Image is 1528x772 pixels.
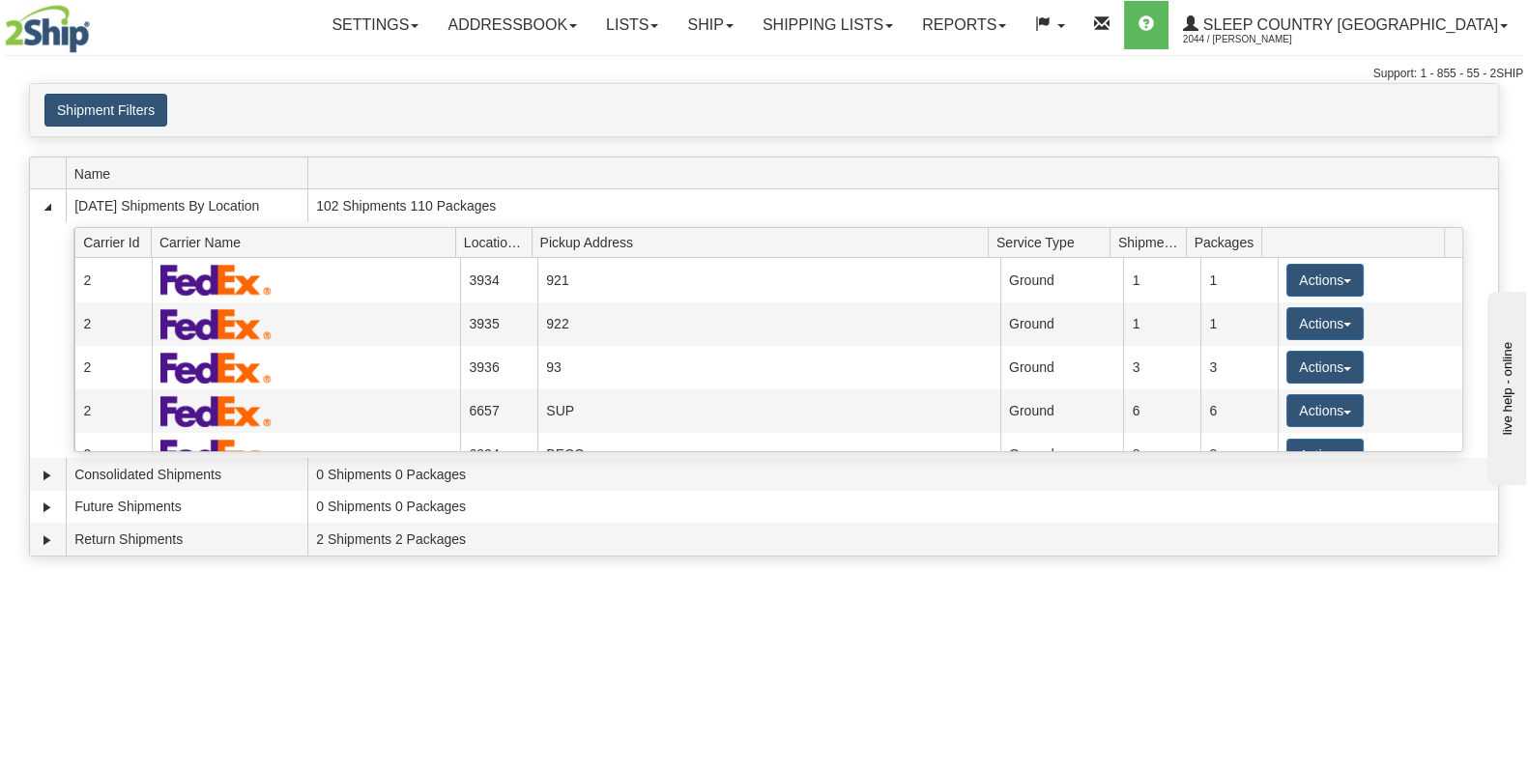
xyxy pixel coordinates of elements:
button: Shipment Filters [44,94,167,127]
span: Sleep Country [GEOGRAPHIC_DATA] [1198,16,1498,33]
td: 2 [74,302,152,346]
a: Expand [38,530,57,550]
td: 1 [1200,302,1278,346]
td: 1 [1123,258,1200,301]
div: live help - online [14,16,179,31]
button: Actions [1286,439,1364,472]
a: Reports [908,1,1021,49]
td: 2 [74,258,152,301]
a: Collapse [38,197,57,216]
td: 6 [1123,389,1200,433]
a: Settings [317,1,433,49]
td: 6824 [460,433,537,476]
span: 2044 / [PERSON_NAME] [1183,30,1328,49]
span: Name [74,158,307,188]
td: 8 [1200,433,1278,476]
td: 3 [1200,346,1278,389]
img: FedEx Express® [160,352,272,384]
td: 921 [537,258,1000,301]
span: Carrier Name [159,227,455,257]
td: 0 Shipments 0 Packages [307,491,1498,524]
td: 93 [537,346,1000,389]
span: Location Id [464,227,532,257]
img: logo2044.jpg [5,5,90,53]
a: Shipping lists [748,1,908,49]
td: BECO [537,433,1000,476]
td: Ground [1000,433,1124,476]
span: Carrier Id [83,227,151,257]
td: 3934 [460,258,537,301]
td: 2 Shipments 2 Packages [307,523,1498,556]
a: Sleep Country [GEOGRAPHIC_DATA] 2044 / [PERSON_NAME] [1168,1,1522,49]
div: Support: 1 - 855 - 55 - 2SHIP [5,66,1523,82]
button: Actions [1286,394,1364,427]
a: Expand [38,466,57,485]
td: 6657 [460,389,537,433]
td: Consolidated Shipments [66,458,307,491]
button: Actions [1286,307,1364,340]
td: SUP [537,389,1000,433]
td: Ground [1000,258,1124,301]
td: 1 [1200,258,1278,301]
td: 2 [74,346,152,389]
img: FedEx Express® [160,308,272,340]
span: Service Type [996,227,1110,257]
td: 102 Shipments 110 Packages [307,189,1498,222]
td: 1 [1123,302,1200,346]
iframe: chat widget [1484,287,1526,484]
button: Actions [1286,264,1364,297]
td: 0 Shipments 0 Packages [307,458,1498,491]
td: 8 [1123,433,1200,476]
button: Actions [1286,351,1364,384]
td: Ground [1000,302,1124,346]
td: 2 [74,433,152,476]
td: Return Shipments [66,523,307,556]
td: 3936 [460,346,537,389]
td: Future Shipments [66,491,307,524]
td: 3935 [460,302,537,346]
span: Shipments [1118,227,1186,257]
td: 2 [74,389,152,433]
td: Ground [1000,346,1124,389]
span: Pickup Address [540,227,989,257]
td: 922 [537,302,1000,346]
a: Expand [38,498,57,517]
img: FedEx Express® [160,439,272,471]
img: FedEx Express® [160,264,272,296]
td: 6 [1200,389,1278,433]
td: [DATE] Shipments By Location [66,189,307,222]
a: Addressbook [433,1,591,49]
td: 3 [1123,346,1200,389]
td: Ground [1000,389,1124,433]
a: Lists [591,1,673,49]
span: Packages [1195,227,1262,257]
img: FedEx Express® [160,395,272,427]
a: Ship [673,1,747,49]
